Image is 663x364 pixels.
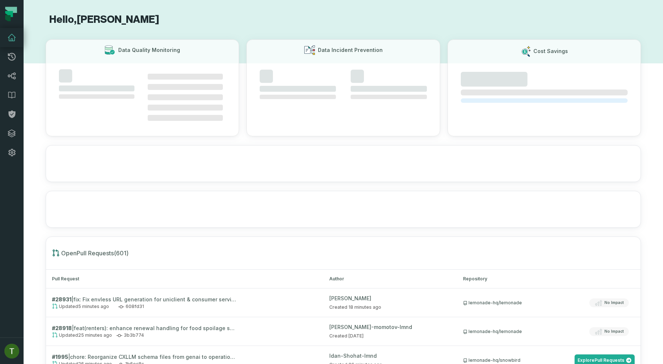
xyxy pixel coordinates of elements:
button: Data Incident Prevention [246,39,440,136]
th: Pull Request [46,270,323,288]
div: lemonade-hq/snowbird [463,357,520,363]
span: No Impact [604,300,624,305]
div: [PERSON_NAME]-momotov-lmnd [329,323,452,331]
button: Cost Savings [448,39,641,136]
h3: Data Quality Monitoring [118,46,180,54]
h2: | fix: Fix envless URL generation for uniclient & consumer services - the proper way [52,295,236,303]
div: [PERSON_NAME] [329,294,452,302]
div: lemonade-hq/lemonade [463,329,522,335]
span: No Impact [604,329,624,334]
h2: | chore: Reorganize CXLLM schema files from genai to operations folder structure [52,353,236,361]
span: Updated [52,332,112,339]
span: 608fd31 [118,303,144,310]
h1: Hello, [PERSON_NAME] [46,13,641,26]
span: Updated [52,303,109,310]
relative-time: Aug 28, 2025, 3:23 PM GMT+3 [348,304,381,310]
span: Created [329,333,364,339]
h3: Cost Savings [533,48,568,55]
span: Created [329,304,381,310]
img: avatar of Tomer Galun [4,344,19,358]
span: 3b3b774 [116,332,144,339]
strong: # 28931 [52,296,71,302]
relative-time: Aug 27, 2025, 5:18 PM GMT+3 [348,333,364,339]
h1: Open Pull Requests ( 601 ) [52,249,646,258]
h2: | feat(renters): enhance renewal handling for food spoilage system [52,324,236,332]
th: Author [323,270,457,288]
strong: # 1995 [52,354,68,360]
strong: # 28918 [52,325,72,331]
div: lemonade-hq/lemonade [463,300,522,306]
div: Idan-Shohat-lmnd [329,352,452,360]
button: Data Quality Monitoring [46,39,239,136]
relative-time: Aug 28, 2025, 3:35 PM GMT+3 [78,304,109,309]
relative-time: Aug 28, 2025, 3:16 PM GMT+3 [78,332,112,338]
th: Repository [457,270,641,288]
h3: Data Incident Prevention [318,46,383,54]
